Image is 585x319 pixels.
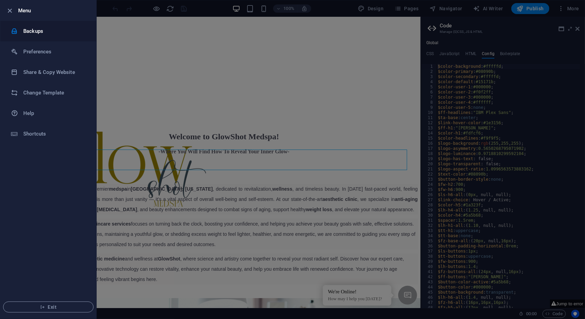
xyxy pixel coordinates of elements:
h6: Change Template [23,89,87,97]
h6: Help [23,109,87,117]
button: Exit [3,302,94,312]
h6: Shortcuts [23,130,87,138]
p: How may I help you [DATE]? [301,279,359,285]
span: Exit [9,304,88,310]
h6: Menu [18,7,91,15]
a: Help [0,103,96,124]
h6: Backups [23,27,87,35]
span: Chat Widget [371,269,390,288]
div: We're Online! [301,271,359,278]
h6: Preferences [23,48,87,56]
h6: Share & Copy Website [23,68,87,76]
